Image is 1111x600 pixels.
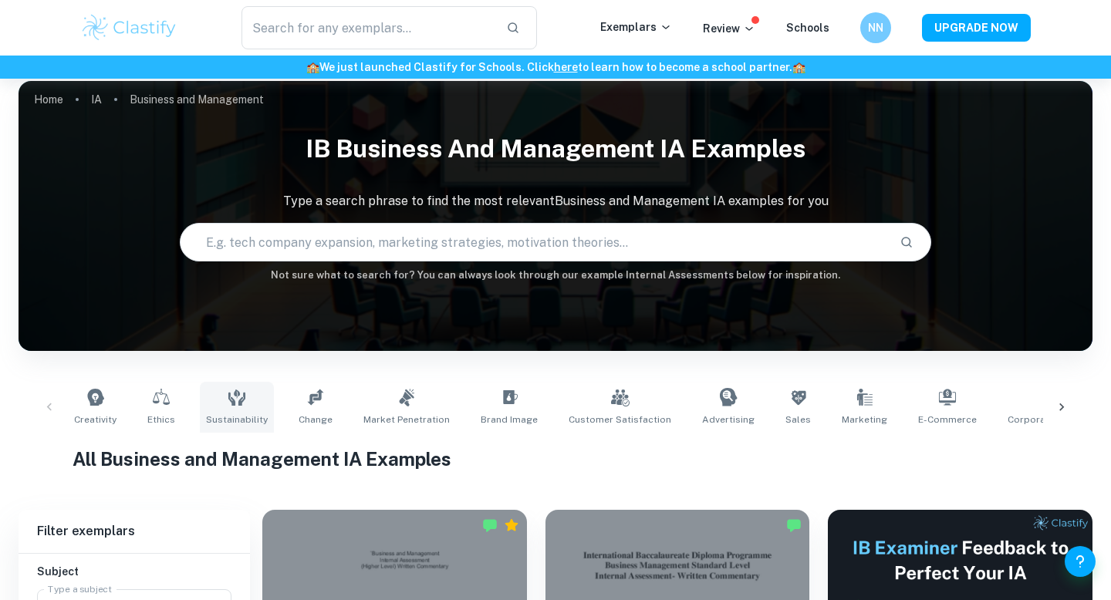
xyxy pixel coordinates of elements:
span: Creativity [74,413,117,426]
label: Type a subject [48,582,112,595]
p: Business and Management [130,91,264,108]
span: Customer Satisfaction [569,413,671,426]
a: Schools [786,22,829,34]
span: Sales [785,413,811,426]
span: Market Penetration [363,413,450,426]
p: Type a search phrase to find the most relevant Business and Management IA examples for you [19,192,1092,211]
h6: Filter exemplars [19,510,250,553]
a: IA [91,89,102,110]
span: Marketing [842,413,887,426]
p: Review [703,20,755,37]
input: Search for any exemplars... [241,6,494,49]
span: Change [299,413,333,426]
span: Ethics [147,413,175,426]
span: 🏫 [306,61,319,73]
span: Brand Image [481,413,538,426]
p: Exemplars [600,19,672,35]
h1: IB Business and Management IA examples [19,124,1092,174]
span: Sustainability [206,413,268,426]
a: Home [34,89,63,110]
div: Premium [504,517,519,533]
button: UPGRADE NOW [922,14,1031,42]
img: Marked [482,517,498,533]
img: Marked [786,517,802,533]
button: Search [893,229,920,255]
input: E.g. tech company expansion, marketing strategies, motivation theories... [181,221,887,264]
h6: Subject [37,563,231,580]
span: 🏫 [792,61,805,73]
span: E-commerce [918,413,977,426]
span: Advertising [702,413,755,426]
span: Corporate Profitability [1008,413,1110,426]
button: Help and Feedback [1065,546,1096,577]
button: NN [860,12,891,43]
h6: Not sure what to search for? You can always look through our example Internal Assessments below f... [19,268,1092,283]
img: Clastify logo [80,12,178,43]
a: here [554,61,578,73]
h1: All Business and Management IA Examples [73,445,1039,473]
h6: NN [867,19,885,36]
h6: We just launched Clastify for Schools. Click to learn how to become a school partner. [3,59,1108,76]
